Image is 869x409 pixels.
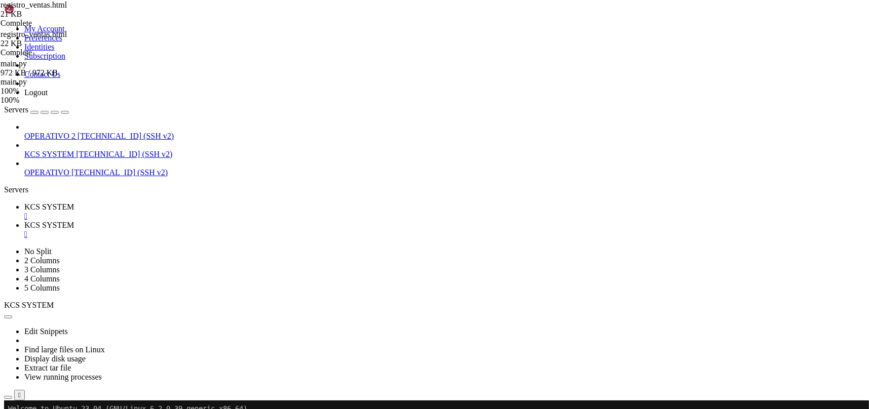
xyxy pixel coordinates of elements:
x-row: [URL][DOMAIN_NAME] [4,202,737,211]
div: 22 KB [1,39,101,48]
span: registro_ventas.html [1,1,67,9]
div: 100 % [1,96,101,105]
x-row: 1 update can be applied immediately. [4,159,737,168]
div: 972 KB / 972 KB [1,68,101,77]
span: registro_ventas.html [1,30,67,38]
x-row: Your Ubuntu release is not supported anymore. [4,185,737,193]
span: registro_ventas.html [1,1,101,19]
x-row: New release '24.04.3 LTS' available. [4,219,737,228]
x-row: Run 'do-release-upgrade' to upgrade to it. [4,228,737,236]
div: 100% [1,87,101,96]
x-row: Last login: [DATE] from [TECHNICAL_ID] [4,254,737,262]
x-row: [URL][DOMAIN_NAME] [4,142,737,150]
x-row: just raised the bar for easy, resilient and secure K8s cluster deployment. [4,125,737,133]
span: ubuntu@vps-08acaf7e [4,262,81,270]
div: Complete [1,19,101,28]
div: 21 KB [1,10,101,19]
div: Complete [1,48,101,57]
x-row: Swap usage: 0% [4,99,737,107]
span: registro_ventas.html [1,30,101,48]
div: (23, 30) [102,262,106,271]
x-row: * Documentation: [URL][DOMAIN_NAME] [4,21,737,30]
x-row: * Management: [URL][DOMAIN_NAME] [4,30,737,38]
x-row: Welcome to Ubuntu 23.04 (GNU/Linux 6.2.0-39-generic x86_64) [4,4,737,13]
x-row: * Strictly confined Kubernetes makes edge and IoT secure. Learn how MicroK8s [4,116,737,125]
x-row: Memory usage: 79% IPv4 address for ens3: [TECHNICAL_ID] [4,90,737,99]
x-row: System information as of [DATE] [4,56,737,64]
div: main.py [1,77,101,87]
span: main.py [1,59,27,68]
span: ~ [85,262,89,270]
span: main.py [1,59,101,77]
x-row: Usage of /: 19.8% of 77.39GB Users logged in: 0 [4,81,737,90]
x-row: : $ [4,262,737,271]
x-row: System load: 0.01 Processes: 205 [4,73,737,81]
x-row: For upgrade information, please visit: [4,193,737,202]
x-row: To see these additional updates run: apt list --upgradable [4,168,737,176]
x-row: * Support: [URL][DOMAIN_NAME] [4,38,737,47]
